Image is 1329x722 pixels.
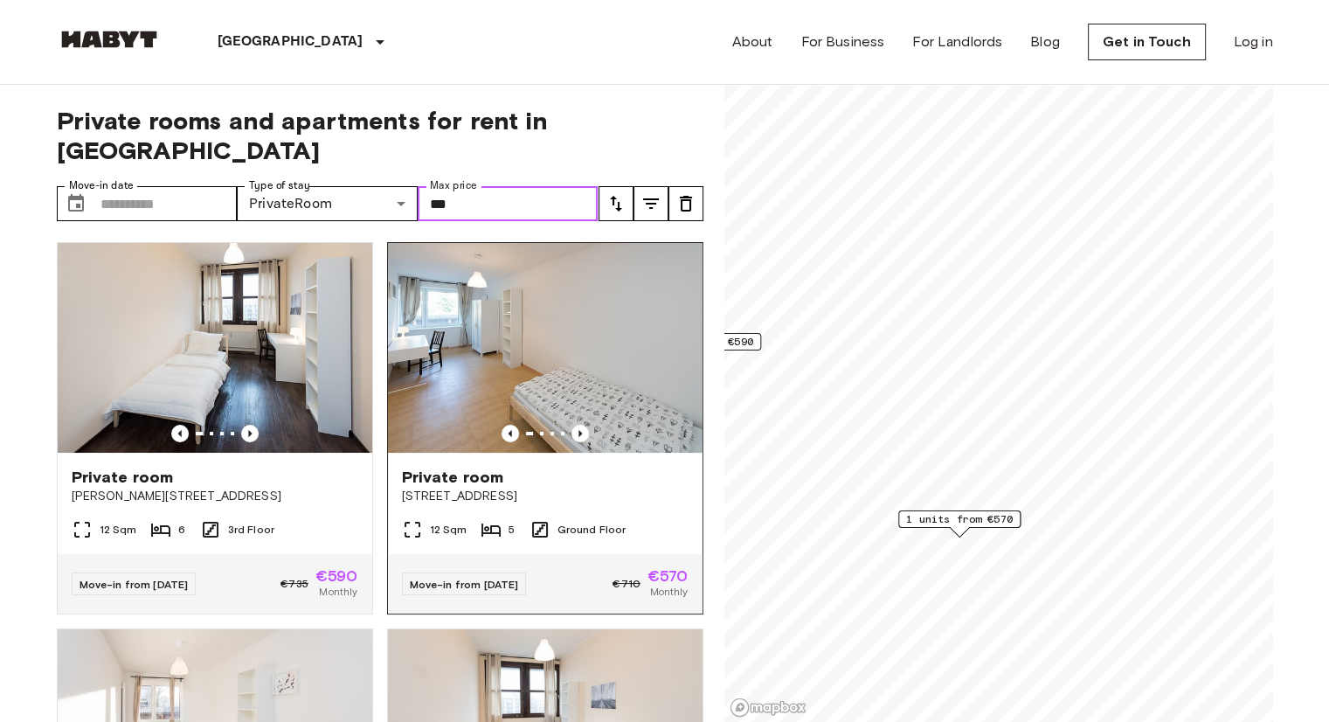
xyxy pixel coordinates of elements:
[1088,24,1206,60] a: Get in Touch
[571,425,589,442] button: Previous image
[171,425,189,442] button: Previous image
[502,425,519,442] button: Previous image
[402,467,504,488] span: Private room
[237,186,418,221] div: PrivateRoom
[315,568,358,584] span: €590
[241,425,259,442] button: Previous image
[557,522,626,538] span: Ground Floor
[57,106,703,165] span: Private rooms and apartments for rent in [GEOGRAPHIC_DATA]
[228,522,274,538] span: 3rd Floor
[730,698,806,718] a: Mapbox logo
[410,578,519,591] span: Move-in from [DATE]
[732,31,773,52] a: About
[800,31,884,52] a: For Business
[72,467,174,488] span: Private room
[912,31,1002,52] a: For Landlords
[906,511,1013,527] span: 1 units from €570
[59,186,93,221] button: Choose date
[72,488,358,505] span: [PERSON_NAME][STREET_ADDRESS]
[218,31,363,52] p: [GEOGRAPHIC_DATA]
[613,576,640,592] span: €710
[633,186,668,221] button: tune
[100,522,137,538] span: 12 Sqm
[430,522,467,538] span: 12 Sqm
[639,333,761,360] div: Map marker
[58,243,372,453] img: Marketing picture of unit DE-02-075-04M
[1030,31,1060,52] a: Blog
[402,488,689,505] span: [STREET_ADDRESS]
[647,334,753,350] span: 2 units from €590
[647,568,689,584] span: €570
[80,578,189,591] span: Move-in from [DATE]
[509,522,515,538] span: 5
[319,584,357,600] span: Monthly
[599,186,633,221] button: tune
[57,31,162,48] img: Habyt
[387,242,703,614] a: Marketing picture of unit DE-02-067-04MPrevious imagePrevious imagePrivate room[STREET_ADDRESS]12...
[388,243,703,453] img: Marketing picture of unit DE-02-067-04M
[57,242,373,614] a: Marketing picture of unit DE-02-075-04MPrevious imagePrevious imagePrivate room[PERSON_NAME][STRE...
[1234,31,1273,52] a: Log in
[898,510,1021,538] div: Map marker
[69,178,134,193] label: Move-in date
[249,178,310,193] label: Type of stay
[668,186,703,221] button: tune
[280,576,308,592] span: €735
[178,522,185,538] span: 6
[430,178,477,193] label: Max price
[649,584,688,600] span: Monthly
